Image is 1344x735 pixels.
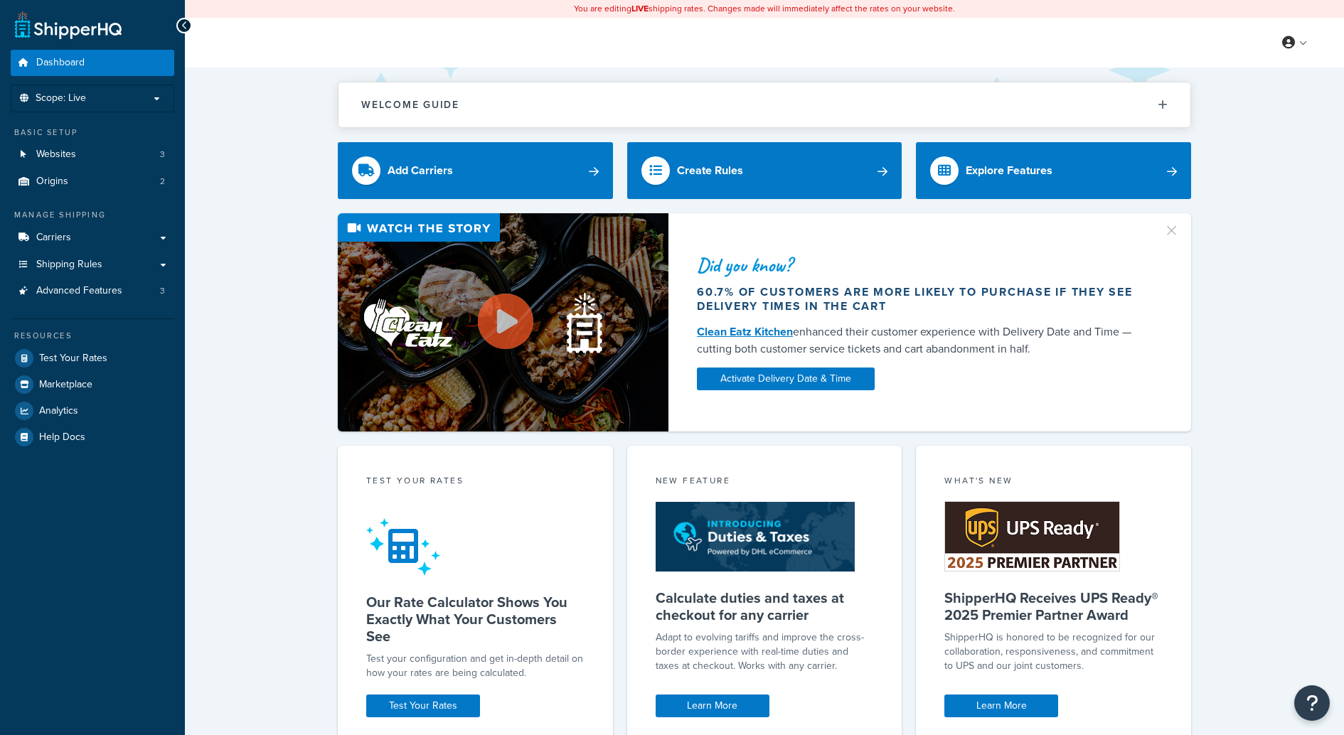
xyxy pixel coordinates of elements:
div: enhanced their customer experience with Delivery Date and Time — cutting both customer service ti... [697,323,1146,358]
span: Shipping Rules [36,259,102,271]
a: Marketplace [11,372,174,397]
a: Analytics [11,398,174,424]
a: Dashboard [11,50,174,76]
span: 3 [160,149,165,161]
p: ShipperHQ is honored to be recognized for our collaboration, responsiveness, and commitment to UP... [944,631,1163,673]
span: 2 [160,176,165,188]
span: Websites [36,149,76,161]
span: Origins [36,176,68,188]
div: 60.7% of customers are more likely to purchase if they see delivery times in the cart [697,285,1146,313]
li: Websites [11,141,174,168]
span: Test Your Rates [39,353,107,365]
div: Basic Setup [11,127,174,139]
div: Create Rules [677,161,743,181]
a: Carriers [11,225,174,251]
li: Origins [11,168,174,195]
div: Explore Features [966,161,1052,181]
span: Help Docs [39,431,85,444]
p: Adapt to evolving tariffs and improve the cross-border experience with real-time duties and taxes... [656,631,874,673]
li: Advanced Features [11,278,174,304]
button: Open Resource Center [1294,685,1330,721]
a: Shipping Rules [11,252,174,278]
a: Test Your Rates [366,694,480,717]
div: New Feature [656,474,874,490]
div: What's New [944,474,1163,490]
a: Websites3 [11,141,174,168]
a: Learn More [656,694,769,717]
div: Did you know? [697,255,1146,275]
a: Create Rules [627,142,902,199]
a: Clean Eatz Kitchen [697,323,793,340]
img: Video thumbnail [338,213,668,431]
a: Advanced Features3 [11,278,174,304]
a: Origins2 [11,168,174,195]
span: Scope: Live [36,92,86,104]
a: Learn More [944,694,1058,717]
b: LIVE [631,2,649,15]
span: Marketplace [39,379,92,391]
div: Test your configuration and get in-depth detail on how your rates are being calculated. [366,652,585,680]
h5: Our Rate Calculator Shows You Exactly What Your Customers See [366,594,585,645]
a: Add Carriers [338,142,613,199]
button: Welcome Guide [338,82,1190,127]
h5: ShipperHQ Receives UPS Ready® 2025 Premier Partner Award [944,589,1163,623]
div: Test your rates [366,474,585,490]
div: Resources [11,330,174,342]
span: 3 [160,285,165,297]
a: Test Your Rates [11,345,174,371]
div: Add Carriers [388,161,453,181]
a: Activate Delivery Date & Time [697,367,875,390]
span: Analytics [39,405,78,417]
h5: Calculate duties and taxes at checkout for any carrier [656,589,874,623]
div: Manage Shipping [11,209,174,221]
span: Advanced Features [36,285,122,297]
span: Carriers [36,232,71,244]
a: Help Docs [11,424,174,450]
h2: Welcome Guide [361,100,459,110]
a: Explore Features [916,142,1191,199]
span: Dashboard [36,57,85,69]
